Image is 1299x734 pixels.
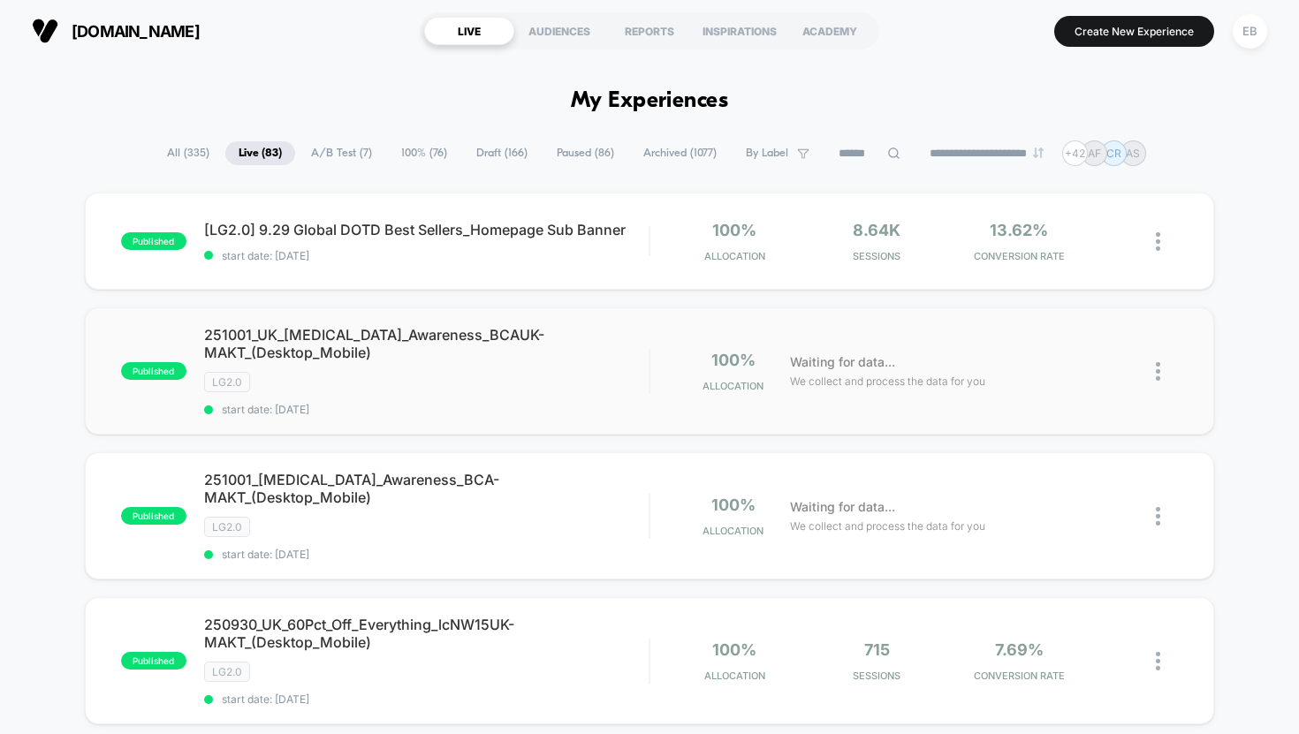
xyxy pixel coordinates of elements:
div: REPORTS [604,17,695,45]
div: LIVE [424,17,514,45]
span: 100% ( 76 ) [388,141,460,165]
span: [DOMAIN_NAME] [72,22,200,41]
span: We collect and process the data for you [790,518,985,534]
span: Sessions [810,250,944,262]
div: INSPIRATIONS [695,17,785,45]
span: Waiting for data... [790,497,895,517]
div: ACADEMY [785,17,875,45]
span: 100% [711,496,756,514]
span: We collect and process the data for you [790,373,985,390]
span: published [121,362,186,380]
img: close [1156,362,1160,381]
span: 100% [712,221,756,239]
span: Archived ( 1077 ) [630,141,730,165]
span: published [121,652,186,670]
span: LG2.0 [204,662,250,682]
span: All ( 335 ) [154,141,223,165]
span: 250930_UK_60Pct_Off_Everything_lcNW15UK-MAKT_(Desktop_Mobile) [204,616,649,651]
span: 7.69% [995,640,1044,659]
div: AUDIENCES [514,17,604,45]
img: close [1156,232,1160,251]
span: CONVERSION RATE [953,250,1086,262]
span: 251001_[MEDICAL_DATA]_Awareness_BCA-MAKT_(Desktop_Mobile) [204,471,649,506]
span: LG2.0 [204,372,250,392]
button: EB [1227,13,1272,49]
button: [DOMAIN_NAME] [27,17,205,45]
p: CR [1106,147,1121,160]
div: EB [1233,14,1267,49]
span: published [121,507,186,525]
span: 13.62% [990,221,1048,239]
span: Allocation [704,250,765,262]
h1: My Experiences [571,88,729,114]
span: 100% [712,640,756,659]
button: Create New Experience [1054,16,1214,47]
span: Allocation [703,525,763,537]
span: A/B Test ( 7 ) [298,141,385,165]
span: Live ( 83 ) [225,141,295,165]
span: Allocation [704,670,765,682]
span: Sessions [810,670,944,682]
p: AS [1126,147,1140,160]
span: 100% [711,351,756,369]
span: CONVERSION RATE [953,670,1086,682]
span: 251001_UK_[MEDICAL_DATA]_Awareness_BCAUK-MAKT_(Desktop_Mobile) [204,326,649,361]
span: published [121,232,186,250]
img: close [1156,507,1160,526]
span: start date: [DATE] [204,403,649,416]
p: AF [1088,147,1101,160]
span: LG2.0 [204,517,250,537]
img: close [1156,652,1160,670]
span: [LG2.0] 9.29 Global DOTD Best Sellers_Homepage Sub Banner [204,221,649,238]
span: By Label [746,147,788,160]
span: Allocation [703,380,763,392]
span: 715 [864,640,890,659]
img: end [1033,148,1044,158]
span: Paused ( 86 ) [543,141,627,165]
span: start date: [DATE] [204,692,649,706]
span: Draft ( 166 ) [463,141,541,165]
span: start date: [DATE] [204,548,649,561]
span: Waiting for data... [790,352,895,372]
span: 8.64k [853,221,900,239]
span: start date: [DATE] [204,249,649,262]
div: + 42 [1062,140,1088,166]
img: Visually logo [32,18,58,44]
